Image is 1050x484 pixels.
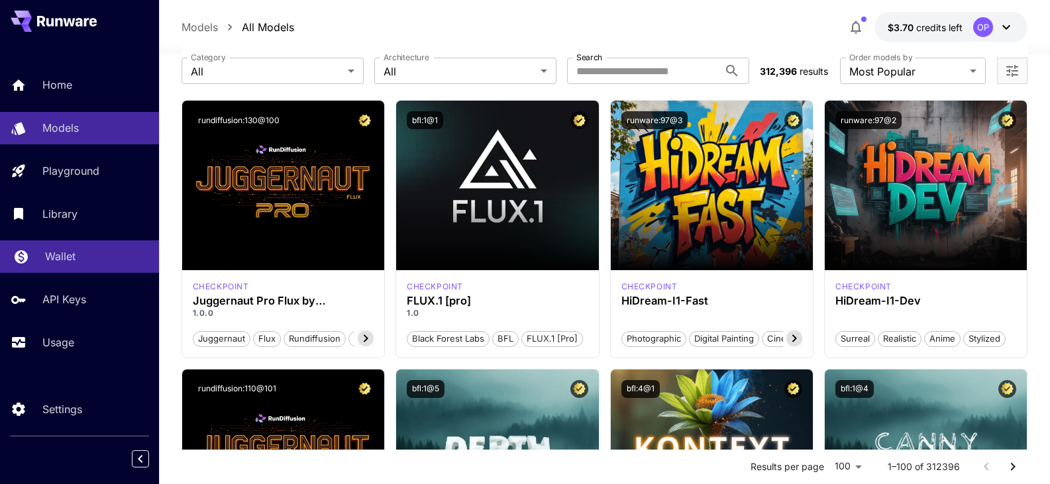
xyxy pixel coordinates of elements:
p: Usage [42,334,74,350]
div: HiDream Dev [835,281,892,293]
button: Collapse sidebar [132,450,149,467]
span: BFL [493,332,518,346]
button: bfl:1@4 [835,380,874,398]
button: Certified Model – Vetted for best performance and includes a commercial license. [356,380,374,398]
span: rundiffusion [284,332,345,346]
button: runware:97@2 [835,111,902,129]
button: flux [253,330,281,347]
button: Go to next page [1000,454,1026,480]
label: Search [576,52,602,63]
label: Architecture [384,52,429,63]
p: Home [42,77,72,93]
p: API Keys [42,291,86,307]
button: Cinematic [762,330,813,347]
p: checkpoint [407,281,463,293]
span: Cinematic [762,332,812,346]
span: juggernaut [193,332,250,346]
div: 100 [829,457,866,476]
p: Models [42,120,79,136]
span: credits left [916,22,963,33]
button: pro [348,330,373,347]
button: rundiffusion:110@101 [193,380,282,398]
button: Certified Model – Vetted for best performance and includes a commercial license. [356,111,374,129]
h3: Juggernaut Pro Flux by RunDiffusion [193,295,374,307]
span: flux [254,332,280,346]
span: Black Forest Labs [407,332,489,346]
span: Most Popular [849,64,965,79]
div: $3.70185 [888,21,963,34]
button: Stylized [963,330,1006,347]
button: Anime [924,330,961,347]
button: Realistic [878,330,921,347]
button: bfl:1@1 [407,111,443,129]
p: 1.0 [407,307,588,319]
button: $3.70185OP [874,12,1027,42]
h3: HiDream-I1-Dev [835,295,1016,307]
button: Certified Model – Vetted for best performance and includes a commercial license. [998,111,1016,129]
p: Wallet [45,248,76,264]
button: Open more filters [1004,63,1020,79]
p: checkpoint [193,281,249,293]
button: Certified Model – Vetted for best performance and includes a commercial license. [570,111,588,129]
button: FLUX.1 [pro] [521,330,583,347]
button: BFL [492,330,519,347]
span: Surreal [836,332,874,346]
span: All [191,64,342,79]
p: Library [42,206,78,222]
button: Certified Model – Vetted for best performance and includes a commercial license. [998,380,1016,398]
nav: breadcrumb [182,19,294,35]
span: All [384,64,535,79]
button: Surreal [835,330,875,347]
p: checkpoint [621,281,678,293]
span: pro [349,332,372,346]
span: Digital Painting [690,332,759,346]
span: Realistic [878,332,921,346]
span: Anime [925,332,960,346]
button: Certified Model – Vetted for best performance and includes a commercial license. [784,111,802,129]
div: OP [973,17,993,37]
span: Stylized [964,332,1005,346]
p: Results per page [751,460,824,473]
a: All Models [242,19,294,35]
button: Digital Painting [689,330,759,347]
label: Category [191,52,226,63]
p: 1–100 of 312396 [888,460,960,473]
div: HiDream Fast [621,281,678,293]
p: checkpoint [835,281,892,293]
span: $3.70 [888,22,916,33]
button: Photographic [621,330,686,347]
span: Photographic [622,332,686,346]
h3: HiDream-I1-Fast [621,295,802,307]
div: Collapse sidebar [142,447,159,471]
label: Order models by [849,52,912,63]
button: Certified Model – Vetted for best performance and includes a commercial license. [784,380,802,398]
span: results [800,66,828,77]
button: bfl:4@1 [621,380,660,398]
div: FLUX.1 D [193,281,249,293]
span: FLUX.1 [pro] [522,332,582,346]
h3: FLUX.1 [pro] [407,295,588,307]
button: Certified Model – Vetted for best performance and includes a commercial license. [570,380,588,398]
div: fluxpro [407,281,463,293]
p: Settings [42,401,82,417]
button: Black Forest Labs [407,330,490,347]
p: 1.0.0 [193,307,374,319]
button: rundiffusion [284,330,346,347]
button: juggernaut [193,330,250,347]
a: Models [182,19,218,35]
span: 312,396 [760,66,797,77]
button: runware:97@3 [621,111,688,129]
button: bfl:1@5 [407,380,445,398]
button: rundiffusion:130@100 [193,111,285,129]
p: Playground [42,163,99,179]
